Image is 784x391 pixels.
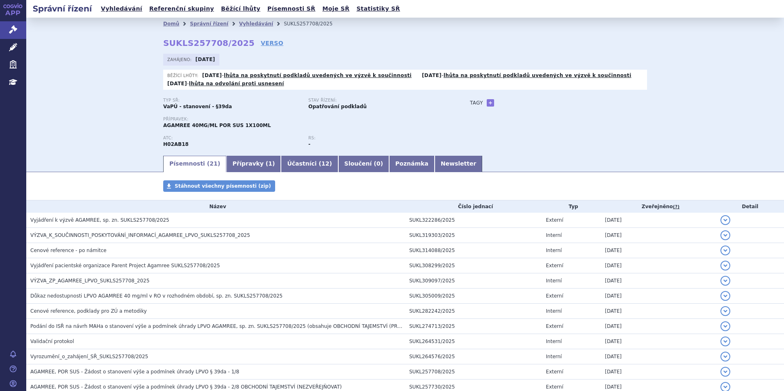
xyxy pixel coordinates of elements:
p: - [167,80,284,87]
span: 0 [376,160,381,167]
strong: SUKLS257708/2025 [163,38,255,48]
span: 1 [268,160,272,167]
a: Vyhledávání [239,21,273,27]
th: Číslo jednací [405,200,542,213]
p: Stav řízení: [308,98,445,103]
td: [DATE] [601,213,716,228]
td: SUKL319303/2025 [405,228,542,243]
span: Interní [546,308,562,314]
span: VÝZVA_K_SOUČINNOSTI_POSKYTOVÁNÍ_INFORMACÍ_AGAMREE_LPVO_SUKLS257708_2025 [30,232,250,238]
th: Detail [716,200,784,213]
span: Interní [546,354,562,359]
a: Vyhledávání [98,3,145,14]
button: detail [720,215,730,225]
a: VERSO [261,39,283,47]
td: SUKL309097/2025 [405,273,542,289]
a: Domů [163,21,179,27]
span: Stáhnout všechny písemnosti (zip) [175,183,271,189]
span: Externí [546,323,563,329]
td: SUKL282242/2025 [405,304,542,319]
span: Zahájeno: [167,56,193,63]
span: Externí [546,263,563,268]
td: [DATE] [601,319,716,334]
span: AGAMREE 40MG/ML POR SUS 1X100ML [163,123,271,128]
p: ATC: [163,136,300,141]
td: SUKL322286/2025 [405,213,542,228]
button: detail [720,261,730,271]
td: [DATE] [601,289,716,304]
td: [DATE] [601,258,716,273]
a: Newsletter [435,156,483,172]
span: VÝZVA_ZP_AGAMREE_LPVO_SUKLS257708_2025 [30,278,150,284]
p: Typ SŘ: [163,98,300,103]
a: Písemnosti (21) [163,156,226,172]
li: SUKLS257708/2025 [284,18,343,30]
button: detail [720,276,730,286]
a: Účastníci (12) [281,156,338,172]
strong: VAMOROLON [163,141,189,147]
a: lhůta na poskytnutí podkladů uvedených ve výzvě k součinnosti [444,73,631,78]
strong: [DATE] [167,81,187,86]
td: [DATE] [601,243,716,258]
span: 12 [321,160,329,167]
span: 21 [210,160,217,167]
th: Zveřejněno [601,200,716,213]
button: detail [720,367,730,377]
td: SUKL274713/2025 [405,319,542,334]
td: SUKL264531/2025 [405,334,542,349]
a: Přípravky (1) [226,156,281,172]
a: lhůta na poskytnutí podkladů uvedených ve výzvě k součinnosti [224,73,412,78]
td: SUKL257708/2025 [405,364,542,380]
a: Běžící lhůty [219,3,263,14]
a: lhůta na odvolání proti usnesení [189,81,284,86]
td: SUKL308299/2025 [405,258,542,273]
a: Stáhnout všechny písemnosti (zip) [163,180,275,192]
p: - [422,72,631,79]
strong: [DATE] [196,57,215,62]
span: Vyjádření pacientské organizace Parent Project Agamree SUKLS257708/2025 [30,263,220,268]
td: SUKL314088/2025 [405,243,542,258]
span: Cenové reference, podklady pro ZÚ a metodiky [30,308,147,314]
span: Podání do ISŘ na návrh MAHa o stanovení výše a podmínek úhrady LPVO AGAMREE, sp. zn. SUKLS257708/... [30,323,461,329]
a: Referenční skupiny [147,3,217,14]
p: Přípravek: [163,117,454,122]
h3: Tagy [470,98,483,108]
button: detail [720,352,730,361]
th: Typ [542,200,601,213]
span: Běžící lhůty: [167,72,200,79]
span: Externí [546,217,563,223]
a: Písemnosti SŘ [265,3,318,14]
span: Vyrozumění_o_zahájení_SŘ_SUKLS257708/2025 [30,354,148,359]
td: [DATE] [601,364,716,380]
strong: VaPÚ - stanovení - §39da [163,104,232,109]
strong: Opatřování podkladů [308,104,367,109]
button: detail [720,321,730,331]
a: Sloučení (0) [338,156,389,172]
span: Interní [546,339,562,344]
span: AGAMREE, POR SUS - Žádost o stanovení výše a podmínek úhrady LPVO § 39da - 1/8 [30,369,239,375]
p: RS: [308,136,445,141]
button: detail [720,246,730,255]
a: + [487,99,494,107]
td: [DATE] [601,334,716,349]
abbr: (?) [673,204,679,210]
td: SUKL305009/2025 [405,289,542,304]
span: Vyjádření k výzvě AGAMREE, sp. zn. SUKLS257708/2025 [30,217,169,223]
span: Interní [546,232,562,238]
span: Externí [546,369,563,375]
td: SUKL264576/2025 [405,349,542,364]
h2: Správní řízení [26,3,98,14]
a: Poznámka [389,156,435,172]
span: Validační protokol [30,339,74,344]
button: detail [720,291,730,301]
button: detail [720,306,730,316]
span: Externí [546,384,563,390]
button: detail [720,230,730,240]
strong: - [308,141,310,147]
button: detail [720,336,730,346]
td: [DATE] [601,349,716,364]
span: AGAMREE, POR SUS - Žádost o stanovení výše a podmínek úhrady LPVO § 39da - 2/8 OBCHODNÍ TAJEMSTVÍ... [30,384,342,390]
span: Interní [546,248,562,253]
td: [DATE] [601,304,716,319]
a: Správní řízení [190,21,228,27]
